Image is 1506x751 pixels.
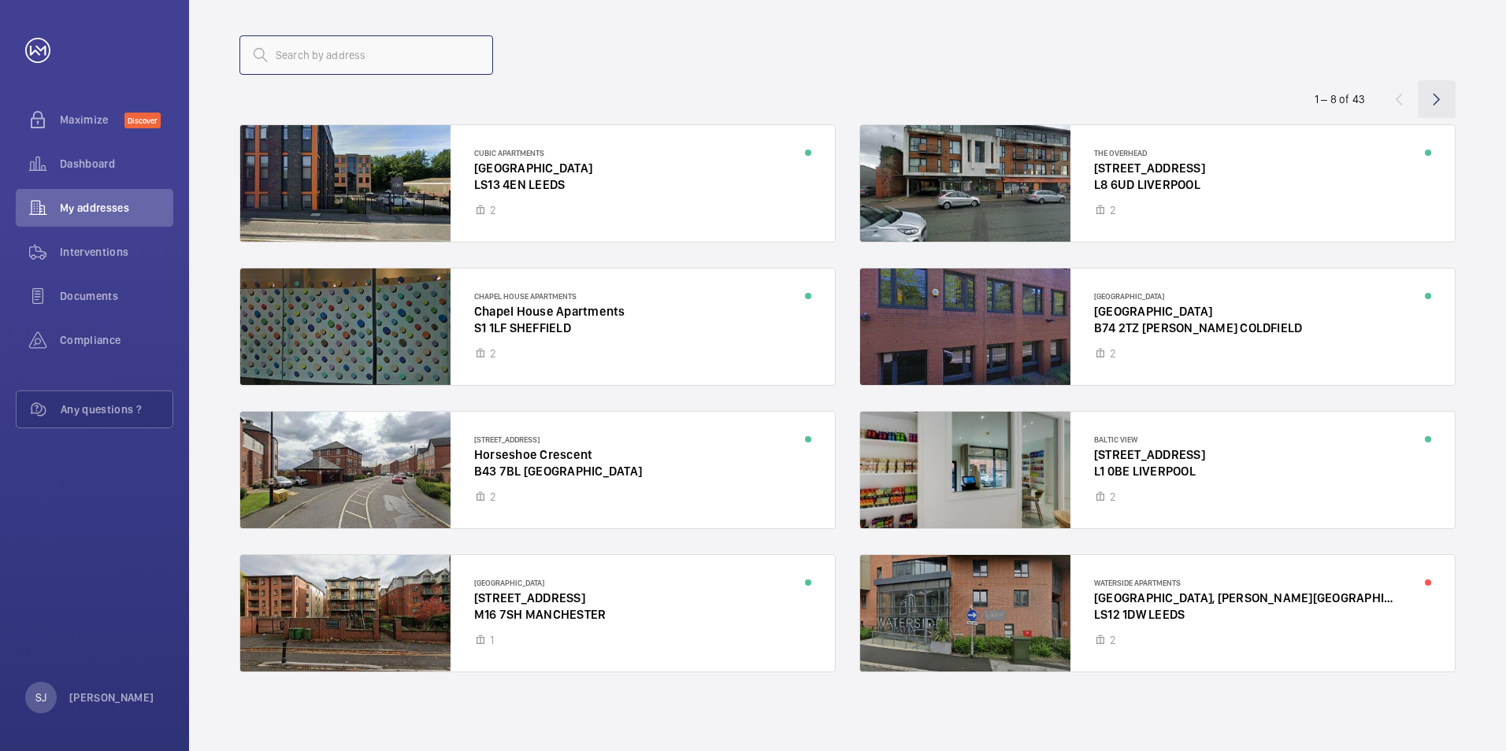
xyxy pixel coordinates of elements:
p: [PERSON_NAME] [69,690,154,705]
span: Discover [124,113,161,128]
span: Interventions [60,244,173,260]
p: SJ [35,690,46,705]
span: Dashboard [60,156,173,172]
span: My addresses [60,200,173,216]
span: Any questions ? [61,401,172,417]
span: Documents [60,288,173,304]
input: Search by address [239,35,493,75]
span: Compliance [60,332,173,348]
span: Maximize [60,112,124,128]
div: 1 – 8 of 43 [1315,91,1365,107]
